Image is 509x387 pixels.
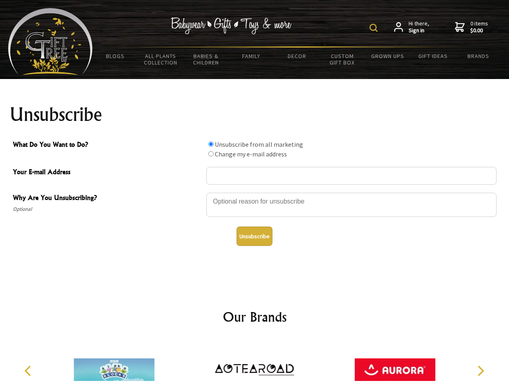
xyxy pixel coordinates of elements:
a: BLOGS [93,48,138,64]
input: Your E-mail Address [206,167,497,185]
span: Optional [13,204,202,214]
span: Why Are You Unsubscribing? [13,193,202,204]
span: Hi there, [409,20,429,34]
label: Change my e-mail address [215,150,287,158]
input: What Do You Want to Do? [208,141,214,147]
a: Brands [456,48,501,64]
img: Babyware - Gifts - Toys and more... [8,8,93,75]
a: Babies & Children [183,48,229,71]
a: 0 items$0.00 [455,20,488,34]
span: 0 items [470,20,488,34]
a: Grown Ups [365,48,410,64]
a: Family [229,48,274,64]
img: product search [370,24,378,32]
button: Previous [20,362,38,380]
span: Your E-mail Address [13,167,202,179]
label: Unsubscribe from all marketing [215,140,303,148]
textarea: Why Are You Unsubscribing? [206,193,497,217]
a: Decor [274,48,320,64]
h1: Unsubscribe [10,105,500,124]
button: Unsubscribe [237,227,272,246]
a: Hi there,Sign in [394,20,429,34]
a: Custom Gift Box [320,48,365,71]
h2: Our Brands [16,307,493,327]
button: Next [472,362,489,380]
a: Gift Ideas [410,48,456,64]
a: All Plants Collection [138,48,184,71]
span: What Do You Want to Do? [13,139,202,151]
strong: Sign in [409,27,429,34]
img: Babywear - Gifts - Toys & more [171,17,292,34]
strong: $0.00 [470,27,488,34]
input: What Do You Want to Do? [208,151,214,156]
